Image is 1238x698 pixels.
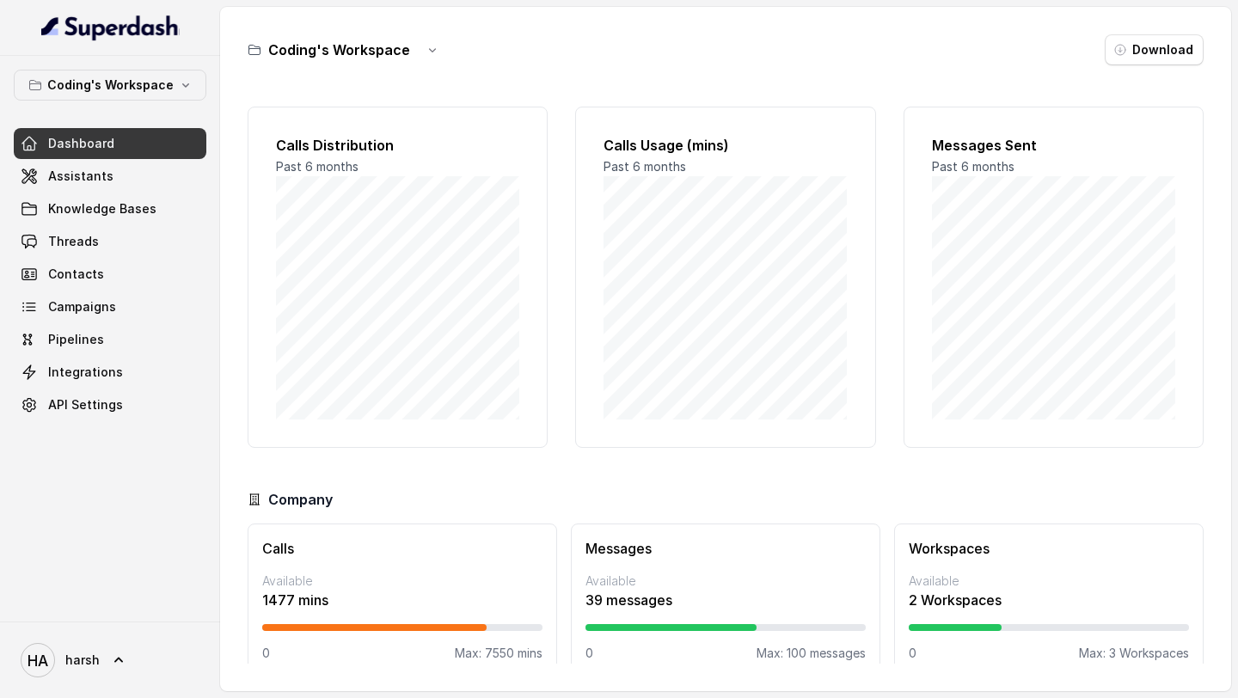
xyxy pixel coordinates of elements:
img: light.svg [41,14,180,41]
a: Threads [14,226,206,257]
h2: Calls Distribution [276,135,519,156]
p: 1477 mins [262,590,542,610]
span: Past 6 months [276,159,359,174]
a: Campaigns [14,291,206,322]
button: Coding's Workspace [14,70,206,101]
p: 39 messages [585,590,866,610]
p: Max: 7550 mins [455,645,542,662]
p: Max: 3 Workspaces [1079,645,1189,662]
p: Available [262,572,542,590]
h2: Calls Usage (mins) [604,135,847,156]
a: Pipelines [14,324,206,355]
a: Contacts [14,259,206,290]
button: Download [1105,34,1204,65]
a: harsh [14,636,206,684]
h3: Messages [585,538,866,559]
p: Max: 100 messages [757,645,866,662]
p: 2 Workspaces [909,590,1189,610]
p: Coding's Workspace [47,75,174,95]
h3: Coding's Workspace [268,40,410,60]
p: Available [909,572,1189,590]
span: Past 6 months [932,159,1014,174]
p: 0 [585,645,593,662]
h3: Workspaces [909,538,1189,559]
a: Assistants [14,161,206,192]
p: 0 [909,645,916,662]
h3: Company [268,489,333,510]
p: Available [585,572,866,590]
a: Dashboard [14,128,206,159]
a: API Settings [14,389,206,420]
span: Past 6 months [604,159,686,174]
a: Knowledge Bases [14,193,206,224]
p: 0 [262,645,270,662]
h3: Calls [262,538,542,559]
a: Integrations [14,357,206,388]
h2: Messages Sent [932,135,1175,156]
